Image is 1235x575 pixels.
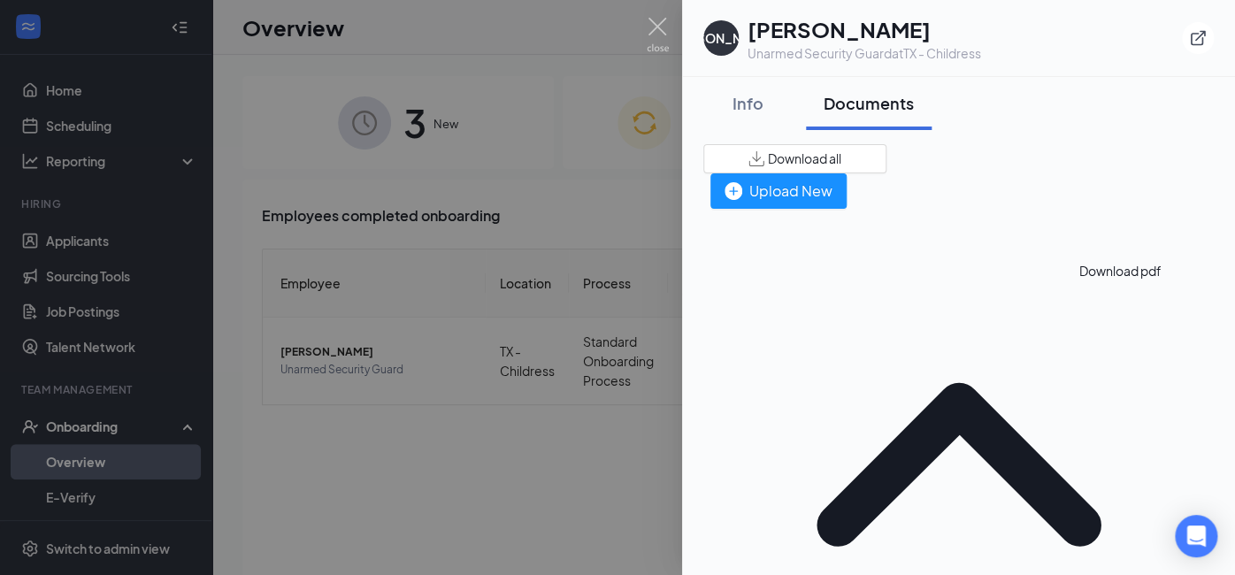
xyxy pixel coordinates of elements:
[768,149,841,168] span: Download all
[748,14,981,44] h1: [PERSON_NAME]
[1189,29,1207,47] svg: ExternalLink
[748,44,981,62] div: Unarmed Security Guard at TX - Childress
[703,144,886,173] button: Download all
[710,173,847,209] button: Upload New
[1182,22,1214,54] button: ExternalLink
[1079,261,1162,280] div: Download pdf
[721,92,774,114] div: Info
[725,180,832,202] div: Upload New
[1175,515,1217,557] div: Open Intercom Messenger
[824,92,914,114] div: Documents
[670,29,772,47] div: [PERSON_NAME]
